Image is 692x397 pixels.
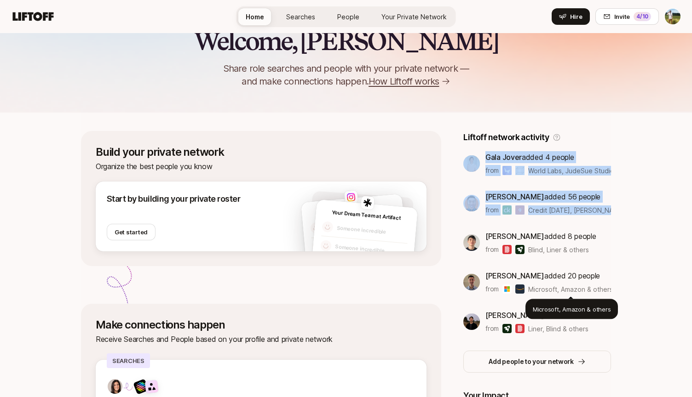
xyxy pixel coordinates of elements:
[485,270,611,282] p: added 20 people
[485,244,499,255] p: from
[502,324,512,333] img: Liner
[335,243,407,257] p: Someone incredible
[381,12,447,22] span: Your Private Network
[502,245,512,254] img: Blind
[485,284,499,295] p: from
[485,271,544,280] span: [PERSON_NAME]
[528,324,588,334] span: Liner, Blind & others
[133,378,149,394] img: Yarn
[463,131,549,144] p: Liftoff network activity
[502,284,512,294] img: Microsoft
[528,245,589,255] span: Blind, Liner & others
[369,75,439,88] span: How Liftoff works
[515,324,525,333] img: Blind
[369,75,450,88] a: How Liftoff works
[634,12,651,21] div: 4 /10
[463,274,480,290] img: bf8f663c_42d6_4f7d_af6b_5f71b9527721.jpg
[528,167,642,175] span: World Labs, JudeSue Studio & others
[515,205,525,215] img: Gusto
[108,379,122,394] img: 71d7b91d_d7cb_43b4_a7ea_a9b2f2cc6e03.jpg
[502,166,512,175] img: World Labs
[665,9,680,24] img: Tyler Kieft
[502,205,512,215] img: Credit Karma
[286,12,315,22] span: Searches
[194,27,499,55] h2: Welcome, [PERSON_NAME]
[96,160,427,172] p: Organize the best people you know
[238,8,271,25] a: Home
[614,12,630,21] span: Invite
[463,234,480,251] img: 47784c54_a4ff_477e_ab36_139cb03b2732.jpg
[485,204,499,216] p: from
[485,153,522,162] span: Gala Jover
[552,8,590,25] button: Hire
[107,224,156,240] button: Get started
[528,206,652,214] span: Credit [DATE], [PERSON_NAME] & others
[336,224,409,238] p: Someone incredible
[485,165,499,176] p: from
[208,62,484,88] p: Share role searches and people with your private network — and make connections happen.
[246,12,264,22] span: Home
[485,311,544,320] span: [PERSON_NAME]
[485,192,544,201] span: [PERSON_NAME]
[515,166,525,175] img: JudeSue Studio
[107,193,240,205] p: Start by building your private roster
[374,8,454,25] a: Your Private Network
[322,221,334,233] img: default-avatar.svg
[311,241,323,253] img: default-avatar.svg
[279,8,323,25] a: Searches
[332,209,401,221] span: Your Dream Team at Artifact
[485,230,596,242] p: added 8 people
[463,155,480,172] img: ACg8ocKhcGRvChYzWN2dihFRyxedT7mU-5ndcsMXykEoNcm4V62MVdan=s160-c
[595,8,659,25] button: Invite4/10
[489,356,574,367] p: Add people to your network
[485,151,611,163] p: added 4 people
[361,196,375,210] img: 8449d47f_5acf_49ef_9f9e_04c873acc53a.jpg
[485,323,499,334] p: from
[485,191,611,203] p: added 56 people
[96,146,427,159] p: Build your private network
[485,309,598,321] p: added someone
[107,353,150,368] p: Searches
[463,195,480,211] img: 5af22477_5a8c_4b94_86e3_0ba7cf89b972.jpg
[320,240,332,252] img: default-avatar.svg
[96,318,427,331] p: Make connections happen
[344,190,358,204] img: 7661de7f_06e1_4c69_8654_c3eaf64fb6e4.jpg
[96,333,427,345] p: Receive Searches and People based on your profile and private network
[528,285,613,293] span: Microsoft, Amazon & others
[310,222,322,234] img: default-avatar.svg
[570,12,582,21] span: Hire
[337,12,359,22] span: People
[515,245,525,254] img: Liner
[515,284,525,294] img: Amazon
[463,313,480,330] img: 53961ef0_a215_4048_98c9_88f5a03bae3d.jpg
[485,232,544,241] span: [PERSON_NAME]
[463,351,611,373] button: Add people to your network
[330,8,367,25] a: People
[664,8,681,25] button: Tyler Kieft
